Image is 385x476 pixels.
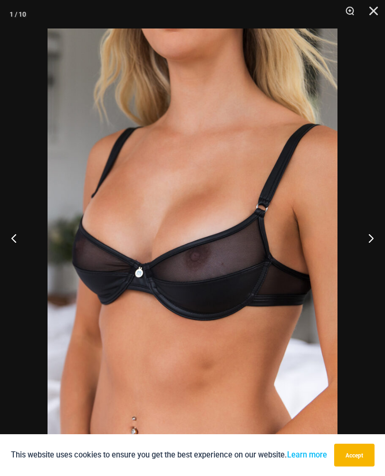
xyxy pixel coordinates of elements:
[11,448,327,461] p: This website uses cookies to ensure you get the best experience on our website.
[287,450,327,459] a: Learn more
[10,7,26,21] div: 1 / 10
[48,29,337,463] img: Running Wild Midnight 1052 Top 01
[334,444,375,466] button: Accept
[349,214,385,262] button: Next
